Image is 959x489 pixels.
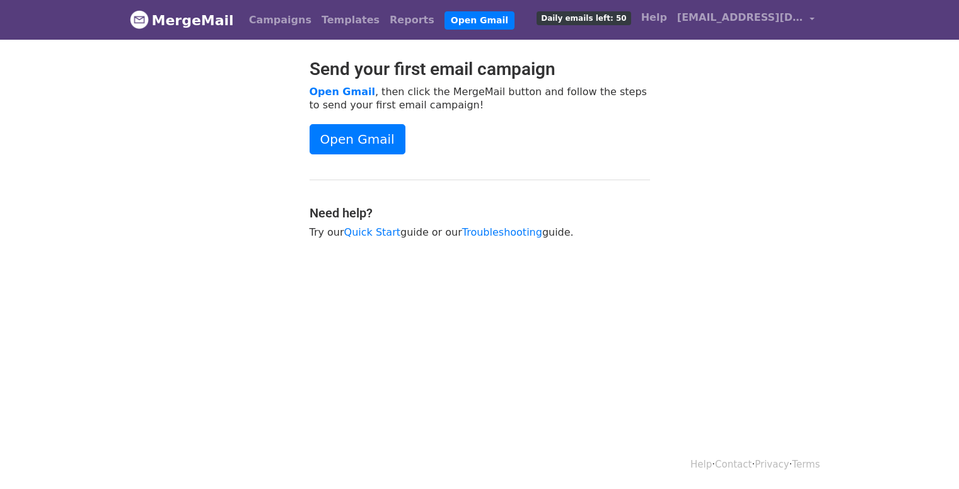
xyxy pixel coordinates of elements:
[344,226,400,238] a: Quick Start
[672,5,820,35] a: [EMAIL_ADDRESS][DOMAIN_NAME]
[896,429,959,489] iframe: Chat Widget
[792,459,820,470] a: Terms
[385,8,439,33] a: Reports
[636,5,672,30] a: Help
[310,85,650,112] p: , then click the MergeMail button and follow the steps to send your first email campaign!
[310,59,650,80] h2: Send your first email campaign
[244,8,317,33] a: Campaigns
[445,11,514,30] a: Open Gmail
[462,226,542,238] a: Troubleshooting
[130,7,234,33] a: MergeMail
[532,5,636,30] a: Daily emails left: 50
[310,226,650,239] p: Try our guide or our guide.
[310,86,375,98] a: Open Gmail
[537,11,631,25] span: Daily emails left: 50
[755,459,789,470] a: Privacy
[130,10,149,29] img: MergeMail logo
[715,459,752,470] a: Contact
[690,459,712,470] a: Help
[310,205,650,221] h4: Need help?
[677,10,803,25] span: [EMAIL_ADDRESS][DOMAIN_NAME]
[317,8,385,33] a: Templates
[310,124,405,154] a: Open Gmail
